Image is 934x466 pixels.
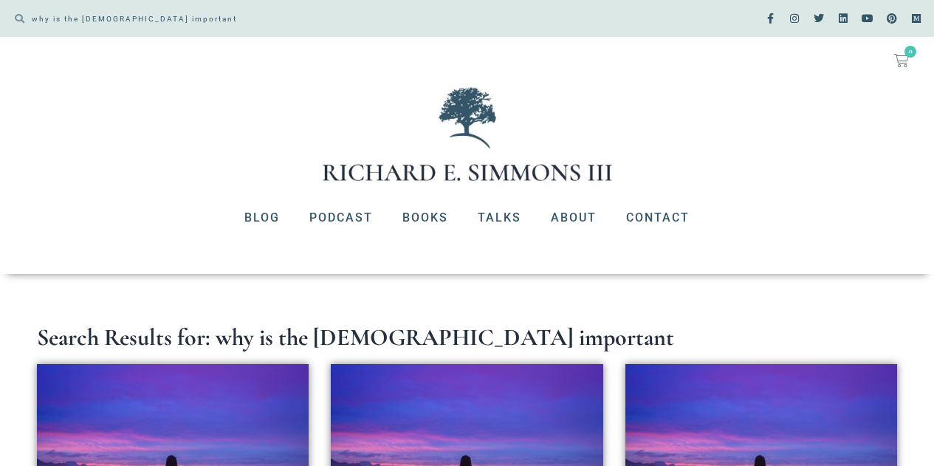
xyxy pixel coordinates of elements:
a: Books [388,199,463,237]
a: About [536,199,611,237]
h1: Search Results for: why is the [DEMOGRAPHIC_DATA] important [37,326,897,349]
input: SEARCH [24,7,460,30]
a: Blog [230,199,295,237]
a: 0 [876,44,927,77]
span: 0 [904,46,916,58]
a: Contact [611,199,704,237]
a: Talks [463,199,536,237]
a: Podcast [295,199,388,237]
